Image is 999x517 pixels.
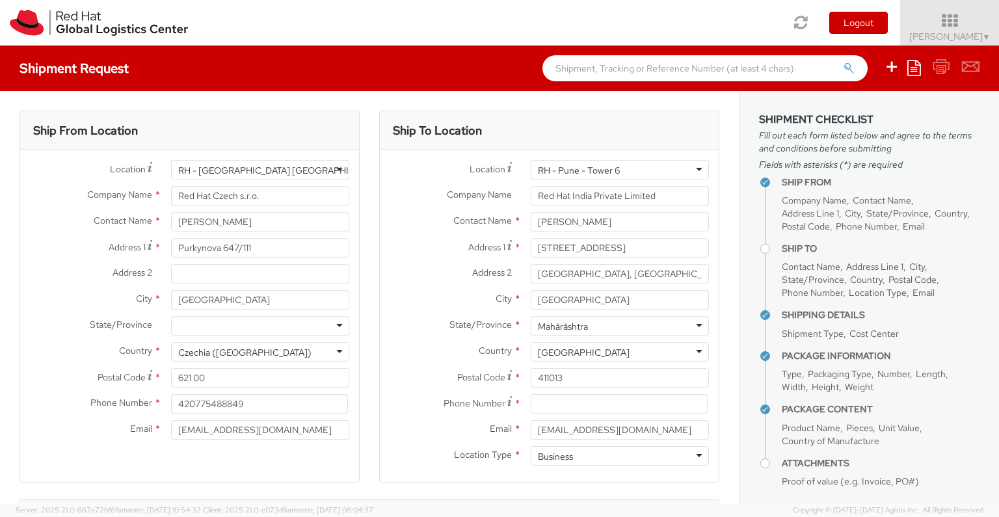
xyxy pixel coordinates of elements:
[782,261,840,272] span: Contact Name
[782,310,979,320] h4: Shipping Details
[538,320,588,333] div: Mahārāshtra
[782,458,979,468] h4: Attachments
[849,287,907,298] span: Location Type
[178,346,312,359] div: Czechia ([GEOGRAPHIC_DATA])
[877,368,910,380] span: Number
[782,435,879,447] span: Country of Manufacture
[782,475,919,487] span: Proof of value (e.g. Invoice, PO#)
[542,55,868,81] input: Shipment, Tracking or Reference Number (at least 4 chars)
[782,351,979,361] h4: Package Information
[457,371,505,383] span: Postal Code
[808,368,872,380] span: Packaging Type
[113,267,152,278] span: Address 2
[812,381,839,393] span: Height
[782,194,847,206] span: Company Name
[203,505,373,514] span: Client: 2025.21.0-c073d8a
[490,423,512,434] span: Email
[888,274,937,285] span: Postal Code
[782,244,979,254] h4: Ship To
[470,163,505,175] span: Location
[829,12,888,34] button: Logout
[291,505,373,514] span: master, [DATE] 08:04:37
[912,287,935,298] span: Email
[845,207,860,219] span: City
[449,319,512,330] span: State/Province
[909,31,991,42] span: [PERSON_NAME]
[759,129,979,155] span: Fill out each form listed below and agree to the terms and conditions before submitting
[782,178,979,187] h4: Ship From
[90,397,152,408] span: Phone Number
[178,164,397,177] div: RH - [GEOGRAPHIC_DATA] [GEOGRAPHIC_DATA] - B
[538,164,620,177] div: RH - Pune - Tower 6
[444,397,505,409] span: Phone Number
[119,345,152,356] span: Country
[782,404,979,414] h4: Package Content
[849,328,899,339] span: Cost Center
[20,61,129,75] h4: Shipment Request
[479,345,512,356] span: Country
[850,274,883,285] span: Country
[879,422,920,434] span: Unit Value
[454,449,512,460] span: Location Type
[759,158,979,171] span: Fields with asterisks (*) are required
[853,194,911,206] span: Contact Name
[782,287,843,298] span: Phone Number
[793,505,983,516] span: Copyright © [DATE]-[DATE] Agistix Inc., All Rights Reserved
[759,114,979,126] h3: Shipment Checklist
[90,319,152,330] span: State/Province
[496,293,512,304] span: City
[468,241,505,253] span: Address 1
[782,207,839,219] span: Address Line 1
[782,328,844,339] span: Shipment Type
[538,346,630,359] div: [GEOGRAPHIC_DATA]
[935,207,967,219] span: Country
[33,124,138,137] h3: Ship From Location
[393,124,482,137] h3: Ship To Location
[909,261,925,272] span: City
[782,422,840,434] span: Product Name
[903,220,925,232] span: Email
[983,32,991,42] span: ▼
[916,368,946,380] span: Length
[836,220,897,232] span: Phone Number
[453,215,512,226] span: Contact Name
[94,215,152,226] span: Contact Name
[87,189,152,200] span: Company Name
[782,274,844,285] span: State/Province
[110,163,146,175] span: Location
[866,207,929,219] span: State/Province
[10,10,188,36] img: rh-logistics-00dfa346123c4ec078e1.svg
[98,371,146,383] span: Postal Code
[122,505,201,514] span: master, [DATE] 10:54:32
[472,267,512,278] span: Address 2
[782,368,802,380] span: Type
[846,422,873,434] span: Pieces
[845,381,873,393] span: Weight
[846,261,903,272] span: Address Line 1
[782,381,806,393] span: Width
[782,220,830,232] span: Postal Code
[109,241,146,253] span: Address 1
[447,189,512,200] span: Company Name
[136,293,152,304] span: City
[16,505,201,514] span: Server: 2025.21.0-667a72bf6fa
[130,423,152,434] span: Email
[538,450,573,463] div: Business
